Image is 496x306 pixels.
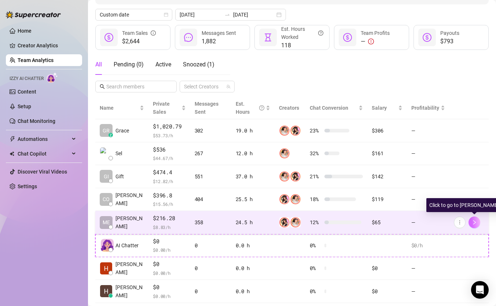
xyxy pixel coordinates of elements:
[95,97,148,119] th: Name
[100,262,112,274] img: Heather William…
[153,269,185,277] span: $ 0.00 /h
[195,218,227,226] div: 358
[195,264,227,272] div: 0
[361,30,390,36] span: Team Profits
[407,165,449,188] td: —
[195,195,227,203] div: 404
[279,171,290,182] img: 𝖍𝖔𝖑𝖑𝖞
[372,218,402,226] div: $65
[183,61,214,68] span: Snoozed ( 1 )
[115,149,122,157] span: Sel
[310,127,322,135] span: 23 %
[236,241,271,249] div: 0.0 h
[153,200,185,208] span: $ 15.56 /h
[224,12,230,18] span: swap-right
[103,127,110,135] span: GR
[202,37,236,46] span: 1,882
[100,9,168,20] span: Custom date
[290,217,301,227] img: 𝖍𝖔𝖑𝖑𝖞
[361,37,390,46] div: —
[18,183,37,189] a: Settings
[103,195,110,203] span: CO
[153,237,185,246] span: $0
[279,125,290,136] img: 𝖍𝖔𝖑𝖑𝖞
[407,142,449,165] td: —
[100,285,112,297] img: Holly Beth
[106,83,166,91] input: Search members
[18,57,54,63] a: Team Analytics
[115,283,144,299] span: [PERSON_NAME]
[407,119,449,142] td: —
[153,223,185,231] span: $ 8.83 /h
[10,151,14,156] img: Chat Copilot
[195,287,227,295] div: 0
[310,195,322,203] span: 18 %
[104,33,113,42] span: dollar-circle
[310,287,322,295] span: 0 %
[372,172,402,181] div: $142
[310,218,322,226] span: 12 %
[471,281,489,299] div: Open Intercom Messenger
[18,118,55,124] a: Chat Monitoring
[122,29,156,37] div: Team Sales
[153,214,185,223] span: $216.28
[100,84,105,89] span: search
[407,211,449,234] td: —
[281,25,323,41] div: Est. Hours Worked
[47,72,58,83] img: AI Chatter
[372,127,402,135] div: $306
[233,11,275,19] input: End date
[310,105,348,111] span: Chat Conversion
[153,154,185,162] span: $ 44.67 /h
[18,40,76,51] a: Creator Analytics
[195,149,227,157] div: 267
[236,287,271,295] div: 0.0 h
[153,191,185,200] span: $396.8
[195,127,227,135] div: 302
[115,191,144,207] span: [PERSON_NAME]
[18,133,70,145] span: Automations
[279,148,290,159] img: 𝖍𝖔𝖑𝖑𝖞
[290,171,301,182] img: Holly
[6,11,61,18] img: logo-BBDzfeDw.svg
[195,101,218,115] span: Messages Sent
[18,89,36,95] a: Content
[236,172,271,181] div: 37.0 h
[310,149,322,157] span: 32 %
[411,241,445,249] div: $0 /h
[372,105,387,111] span: Salary
[195,172,227,181] div: 551
[109,133,113,137] div: z
[368,39,374,44] span: exclamation-circle
[236,100,265,116] div: Est. Hours
[259,100,264,116] span: question-circle
[457,220,462,225] span: more
[310,241,322,249] span: 0 %
[184,33,193,42] span: message
[100,104,138,112] span: Name
[153,260,185,269] span: $0
[472,220,477,225] span: right
[153,101,170,115] span: Private Sales
[310,172,322,181] span: 21 %
[101,239,114,252] img: izzy-ai-chatter-avatar-DDCN_rTZ.svg
[153,292,185,300] span: $ 0.00 /h
[180,11,221,19] input: Start date
[115,214,144,230] span: [PERSON_NAME]
[195,241,227,249] div: 0
[236,218,271,226] div: 24.5 h
[18,169,67,175] a: Discover Viral Videos
[372,264,402,272] div: $0
[10,136,15,142] span: thunderbolt
[407,188,449,211] td: —
[114,60,144,69] div: Pending ( 0 )
[281,41,323,50] span: 118
[95,60,102,69] div: All
[236,264,271,272] div: 0.0 h
[18,103,31,109] a: Setup
[115,260,144,276] span: [PERSON_NAME]
[100,147,112,160] img: Sel
[153,145,185,154] span: $536
[153,246,185,254] span: $ 0.00 /h
[151,29,156,37] span: info-circle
